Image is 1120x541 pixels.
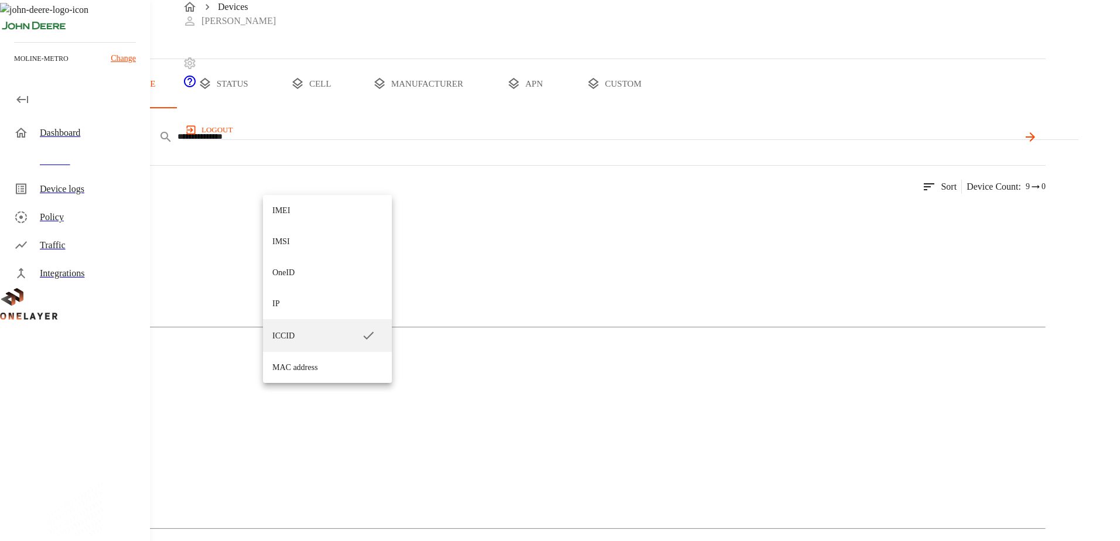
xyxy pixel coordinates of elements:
[263,319,392,352] li: ICCID
[263,288,392,319] li: IP
[263,257,392,288] li: OneID
[263,352,392,383] li: MAC address
[263,226,392,257] li: IMSI
[263,195,392,226] li: IMEI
